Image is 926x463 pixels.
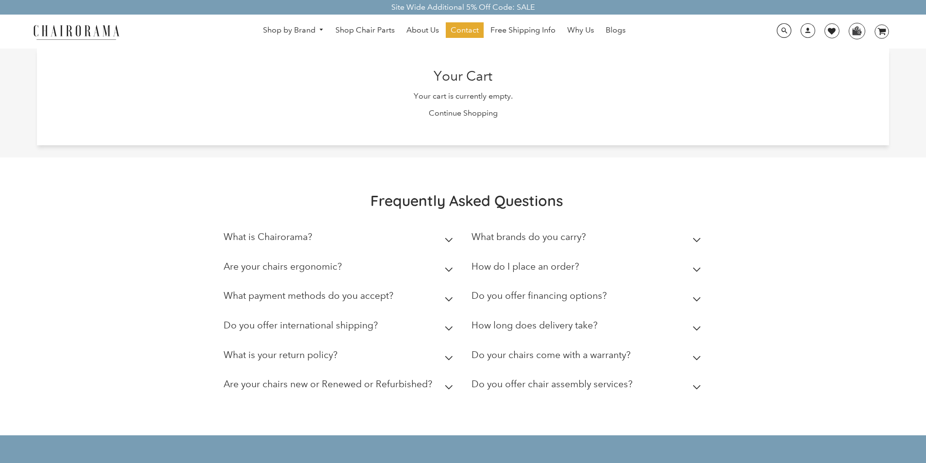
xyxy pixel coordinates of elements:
[472,290,607,301] h2: Do you offer financing options?
[224,343,457,372] summary: What is your return policy?
[472,224,705,254] summary: What brands do you carry?
[601,22,630,38] a: Blogs
[562,22,599,38] a: Why Us
[331,22,400,38] a: Shop Chair Parts
[446,22,484,38] a: Contact
[224,372,457,401] summary: Are your chairs new or Renewed or Refurbished?
[224,231,312,242] h2: What is Chairorama?
[406,25,439,35] span: About Us
[224,254,457,284] summary: Are your chairs ergonomic?
[224,378,432,390] h2: Are your chairs new or Renewed or Refurbished?
[335,25,395,35] span: Shop Chair Parts
[429,108,498,118] a: Continue Shopping
[472,231,586,242] h2: What brands do you carry?
[224,313,457,343] summary: Do you offer international shipping?
[47,91,879,102] p: Your cart is currently empty.
[224,349,337,360] h2: What is your return policy?
[451,25,479,35] span: Contact
[472,349,630,360] h2: Do your chairs come with a warranty?
[472,261,579,272] h2: How do I place an order?
[606,25,626,35] span: Blogs
[472,313,705,343] summary: How long does delivery take?
[224,290,393,301] h2: What payment methods do you accept?
[486,22,560,38] a: Free Shipping Info
[472,343,705,372] summary: Do your chairs come with a warranty?
[490,25,556,35] span: Free Shipping Info
[402,22,444,38] a: About Us
[567,25,594,35] span: Why Us
[224,261,342,272] h2: Are your chairs ergonomic?
[849,23,864,38] img: WhatsApp_Image_2024-07-12_at_16.23.01.webp
[28,23,125,40] img: chairorama
[472,372,705,401] summary: Do you offer chair assembly services?
[224,191,710,210] h2: Frequently Asked Questions
[472,378,632,390] h2: Do you offer chair assembly services?
[472,283,705,313] summary: Do you offer financing options?
[472,254,705,284] summary: How do I place an order?
[224,224,457,254] summary: What is Chairorama?
[224,283,457,313] summary: What payment methods do you accept?
[472,320,597,331] h2: How long does delivery take?
[47,68,879,85] h2: Your Cart
[258,23,329,38] a: Shop by Brand
[166,22,722,40] nav: DesktopNavigation
[224,320,378,331] h2: Do you offer international shipping?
